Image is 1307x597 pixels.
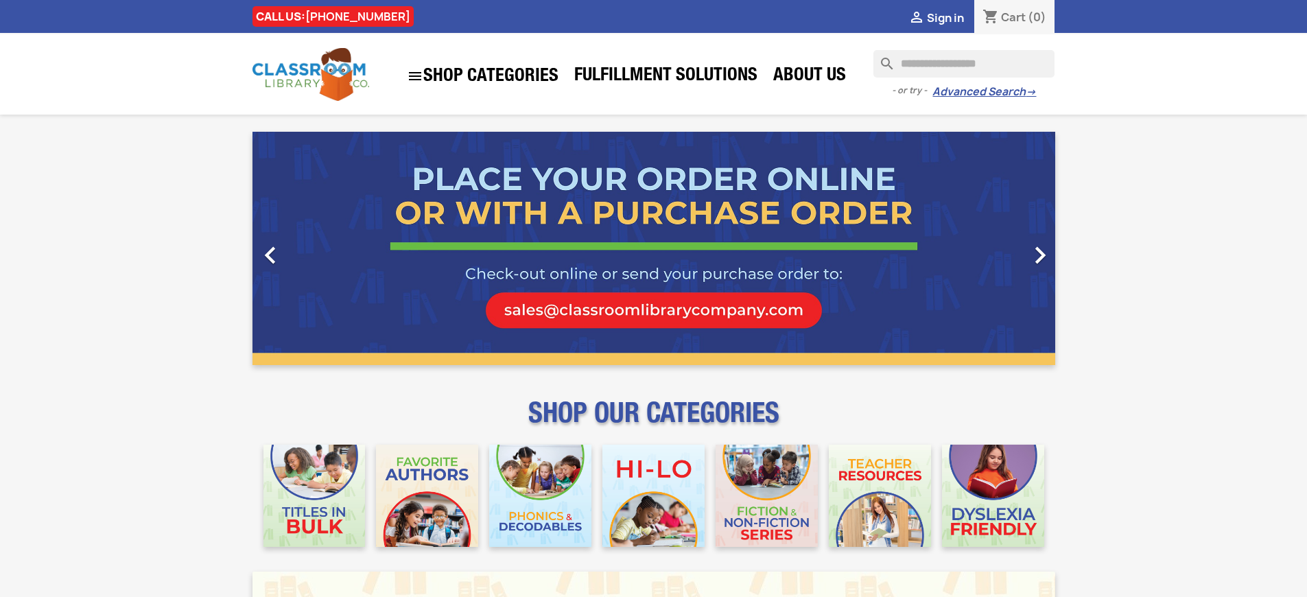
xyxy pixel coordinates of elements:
img: Classroom Library Company [252,48,369,101]
input: Search [873,50,1055,78]
img: CLC_Favorite_Authors_Mobile.jpg [376,445,478,547]
p: SHOP OUR CATEGORIES [252,409,1055,434]
a:  Sign in [908,10,964,25]
img: CLC_HiLo_Mobile.jpg [602,445,705,547]
a: About Us [766,63,853,91]
a: Fulfillment Solutions [567,63,764,91]
img: CLC_Bulk_Mobile.jpg [263,445,366,547]
span: Sign in [927,10,964,25]
img: CLC_Phonics_And_Decodables_Mobile.jpg [489,445,591,547]
a: SHOP CATEGORIES [400,61,565,91]
i: shopping_cart [982,10,999,26]
a: [PHONE_NUMBER] [305,9,410,24]
i:  [908,10,925,27]
i: search [873,50,890,67]
div: CALL US: [252,6,414,27]
span: → [1026,85,1036,99]
img: CLC_Teacher_Resources_Mobile.jpg [829,445,931,547]
span: - or try - [892,84,932,97]
i:  [407,68,423,84]
img: CLC_Fiction_Nonfiction_Mobile.jpg [716,445,818,547]
span: Cart [1001,10,1026,25]
i:  [253,238,287,272]
span: (0) [1028,10,1046,25]
ul: Carousel container [252,132,1055,365]
a: Next [934,132,1055,365]
a: Advanced Search→ [932,85,1036,99]
i:  [1023,238,1057,272]
a: Previous [252,132,373,365]
img: CLC_Dyslexia_Mobile.jpg [942,445,1044,547]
